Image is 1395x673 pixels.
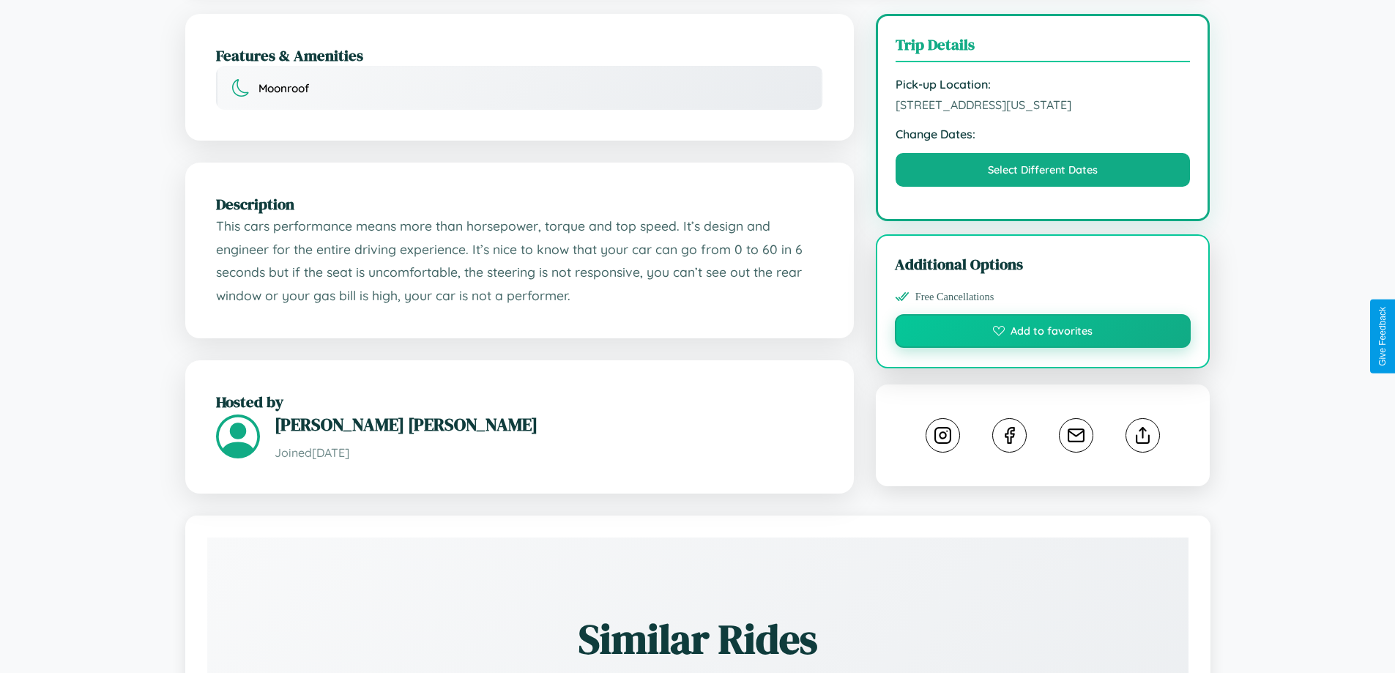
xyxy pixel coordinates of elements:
[258,81,309,95] span: Moonroof
[896,153,1191,187] button: Select Different Dates
[915,291,994,303] span: Free Cancellations
[896,77,1191,92] strong: Pick-up Location:
[1377,307,1388,366] div: Give Feedback
[896,97,1191,112] span: [STREET_ADDRESS][US_STATE]
[258,611,1137,667] h2: Similar Rides
[275,412,823,436] h3: [PERSON_NAME] [PERSON_NAME]
[216,193,823,215] h2: Description
[275,442,823,464] p: Joined [DATE]
[895,253,1191,275] h3: Additional Options
[216,215,823,308] p: This cars performance means more than horsepower, torque and top speed. It’s design and engineer ...
[216,45,823,66] h2: Features & Amenities
[896,127,1191,141] strong: Change Dates:
[895,314,1191,348] button: Add to favorites
[216,391,823,412] h2: Hosted by
[896,34,1191,62] h3: Trip Details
